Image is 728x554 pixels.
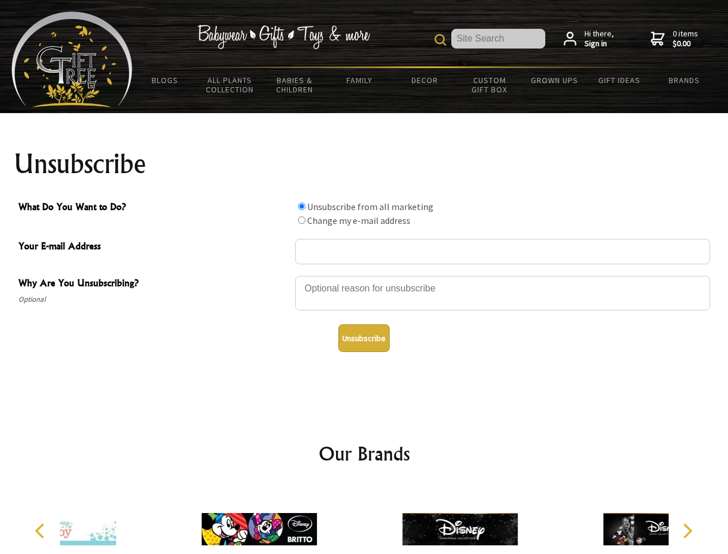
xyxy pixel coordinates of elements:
[457,68,522,102] a: Custom Gift Box
[298,216,305,224] input: What Do You Want to Do?
[392,68,457,92] a: Decor
[673,39,698,49] strong: $0.00
[133,68,198,92] a: BLOGS
[435,34,446,46] img: product search
[12,12,133,107] img: Babyware - Gifts - Toys and more...
[587,68,652,92] a: Gift Ideas
[652,68,717,92] a: Brands
[522,68,587,92] a: Grown Ups
[338,324,390,352] button: Unsubscribe
[262,68,327,102] a: Babies & Children
[295,276,710,310] textarea: Why Are You Unsubscribing?
[584,39,614,49] strong: Sign in
[307,215,410,226] label: Change my e-mail address
[18,276,289,293] span: Why Are You Unsubscribing?
[18,293,289,306] span: Optional
[29,518,54,544] button: Previous
[674,518,700,544] button: Next
[564,29,614,49] a: Hi there,Sign in
[197,25,370,49] img: Babywear - Gifts - Toys & more
[23,440,706,467] h2: Our Brands
[298,203,305,210] input: What Do You Want to Do?
[673,28,698,49] span: 0 items
[198,68,263,102] a: All Plants Collection
[14,150,715,178] h1: Unsubscribe
[295,239,710,264] input: Your E-mail Address
[18,239,289,256] span: Your E-mail Address
[18,200,289,216] span: What Do You Want to Do?
[307,201,433,212] label: Unsubscribe from all marketing
[651,29,698,49] a: 0 items$0.00
[584,29,614,49] span: Hi there,
[451,29,545,48] input: Site Search
[327,68,393,92] a: Family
